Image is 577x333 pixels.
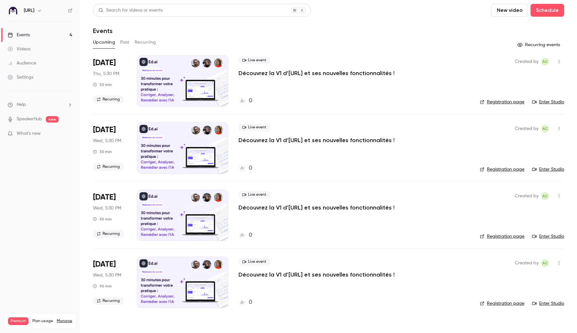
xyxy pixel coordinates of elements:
span: Plan usage [32,319,53,324]
span: [DATE] [93,192,116,202]
button: Upcoming [93,37,115,47]
span: Thu, 5:30 PM [93,71,119,77]
a: Registration page [480,166,524,173]
h4: 0 [249,97,252,105]
h6: [URL] [24,7,34,14]
span: Created by [515,259,539,267]
div: 30 min [93,284,112,289]
button: New video [491,4,528,17]
button: Past [120,37,130,47]
a: Découvrez la V1 d’[URL] et ses nouvelles fonctionnalités ! [238,69,395,77]
span: Recurring [93,297,124,305]
a: Enter Studio [532,233,564,240]
div: Sep 17 Wed, 5:30 PM (Europe/Paris) [93,122,127,174]
span: Recurring [93,230,124,238]
span: AC [542,192,548,200]
a: Enter Studio [532,166,564,173]
a: SpeakerHub [17,116,42,123]
span: AC [542,125,548,132]
a: Découvrez la V1 d’[URL] et ses nouvelles fonctionnalités ! [238,136,395,144]
a: 0 [238,97,252,105]
span: Recurring [93,163,124,171]
span: [DATE] [93,58,116,68]
a: 0 [238,231,252,240]
div: 30 min [93,149,112,154]
button: Schedule [531,4,564,17]
h4: 0 [249,164,252,173]
a: Découvrez la V1 d’[URL] et ses nouvelles fonctionnalités ! [238,204,395,211]
div: 30 min [93,82,112,87]
div: Search for videos or events [98,7,163,14]
span: Wed, 5:30 PM [93,272,121,278]
span: Help [17,101,26,108]
span: Live event [238,191,270,199]
span: Live event [238,56,270,64]
span: Alison Chopard [541,192,549,200]
img: Ed.ai [8,5,18,16]
h1: Events [93,27,113,35]
div: Audience [8,60,36,66]
span: Created by [515,192,539,200]
a: Registration page [480,99,524,105]
span: Premium [8,317,29,325]
span: Recurring [93,96,124,103]
span: new [46,116,59,123]
a: Registration page [480,233,524,240]
span: What's new [17,130,41,137]
a: Registration page [480,300,524,307]
span: Live event [238,124,270,131]
div: Videos [8,46,30,52]
div: Sep 24 Wed, 5:30 PM (Europe/Paris) [93,190,127,241]
span: Wed, 5:30 PM [93,138,121,144]
span: AC [542,259,548,267]
h4: 0 [249,298,252,307]
span: Wed, 5:30 PM [93,205,121,211]
span: Alison Chopard [541,125,549,132]
button: Recurring [135,37,156,47]
a: Enter Studio [532,300,564,307]
span: AC [542,58,548,65]
a: Découvrez la V1 d’[URL] et ses nouvelles fonctionnalités ! [238,271,395,278]
a: Manage [57,319,72,324]
li: help-dropdown-opener [8,101,72,108]
span: [DATE] [93,125,116,135]
h4: 0 [249,231,252,240]
span: Created by [515,125,539,132]
a: 0 [238,164,252,173]
div: Settings [8,74,33,81]
div: Events [8,32,30,38]
span: Alison Chopard [541,58,549,65]
span: Alison Chopard [541,259,549,267]
span: [DATE] [93,259,116,269]
div: Oct 1 Wed, 5:30 PM (Europe/Paris) [93,257,127,308]
span: Live event [238,258,270,266]
span: Created by [515,58,539,65]
div: 30 min [93,217,112,222]
a: 0 [238,298,252,307]
div: Sep 11 Thu, 5:30 PM (Europe/Paris) [93,55,127,107]
a: Enter Studio [532,99,564,105]
button: Recurring events [514,40,564,50]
